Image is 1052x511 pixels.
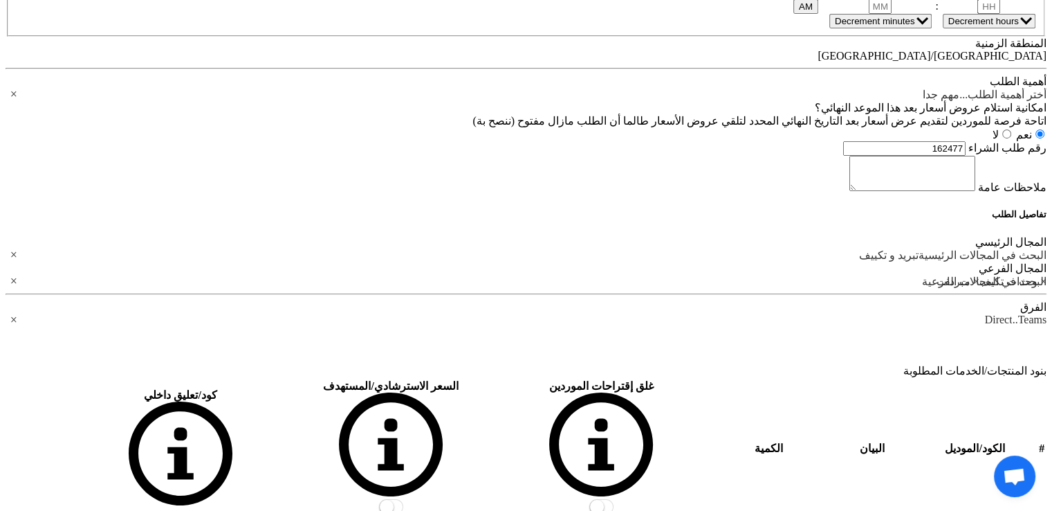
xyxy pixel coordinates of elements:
[1020,301,1046,313] label: الفرق
[6,50,1046,62] div: [GEOGRAPHIC_DATA]/[GEOGRAPHIC_DATA]
[323,380,458,392] span: السعر الاسترشادي/المستهدف
[903,365,1046,377] label: بنود المنتجات/الخدمات المطلوبة
[10,275,17,287] span: ×
[975,37,1046,49] label: المنطقة الزمنية
[923,89,959,100] span: مهم جدا
[6,101,1046,114] div: امكانية استلام عروض أسعار بعد هذا الموعد النهائي؟
[994,456,1035,497] div: Open chat
[6,88,17,101] span: Clear all
[6,249,17,262] span: Clear all
[922,275,1046,288] div: البحث في المجالات الفرعية
[10,314,17,326] span: ×
[6,275,17,288] span: Clear all
[975,236,1046,248] label: المجال الرئيسي
[1016,129,1046,141] label: نعم
[993,129,1013,141] label: لا
[10,249,17,261] span: ×
[144,389,216,401] span: كود/تعليق داخلي
[990,75,1046,87] label: أهمية الطلب
[6,314,17,327] span: Clear all
[968,142,1046,154] label: رقم طلب الشراء
[6,114,1046,127] div: اتاحة فرصة للموردين لتقديم عرض أسعار بعد التاريخ النهائي المحدد لتلقي عروض الأسعار طالما أن الطلب...
[549,380,654,392] span: غلق إقتراحات الموردين
[6,209,1046,220] h5: تفاصيل الطلب
[1035,129,1044,138] input: نعم
[835,16,915,26] span: Decrement minutes
[978,181,1046,193] label: ملاحظات عامة
[948,16,1019,26] span: Decrement hours
[10,88,17,100] span: ×
[843,141,966,156] input: أدخل رقم طلب الشراء الداخلي ان وجد
[943,14,1035,28] button: Decrement hours
[1002,129,1011,138] input: لا
[829,14,932,28] button: Decrement minutes
[979,262,1046,274] label: المجال الفرعي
